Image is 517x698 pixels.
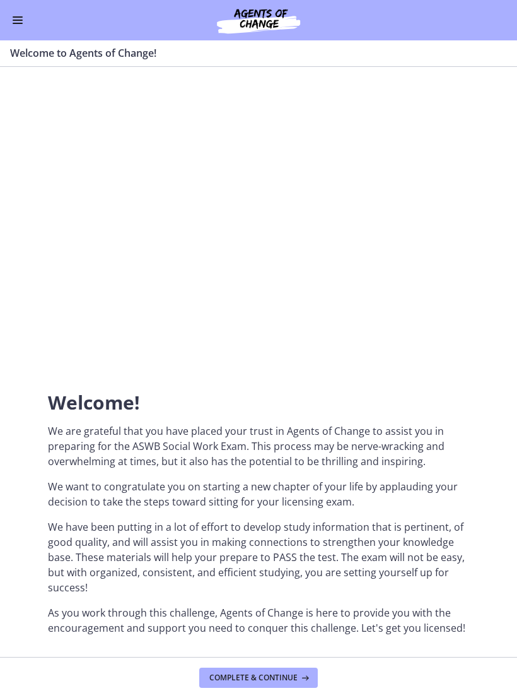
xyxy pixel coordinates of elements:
[10,13,25,28] button: Enable menu
[10,45,492,61] h3: Welcome to Agents of Change!
[48,519,469,595] p: We have been putting in a lot of effort to develop study information that is pertinent, of good q...
[48,479,469,509] p: We want to congratulate you on starting a new chapter of your life by applauding your decision to...
[48,389,140,415] span: Welcome!
[209,673,298,683] span: Complete & continue
[48,605,469,636] p: As you work through this challenge, Agents of Change is here to provide you with the encouragemen...
[48,423,469,469] p: We are grateful that you have placed your trust in Agents of Change to assist you in preparing fo...
[183,5,334,35] img: Agents of Change
[199,668,318,688] button: Complete & continue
